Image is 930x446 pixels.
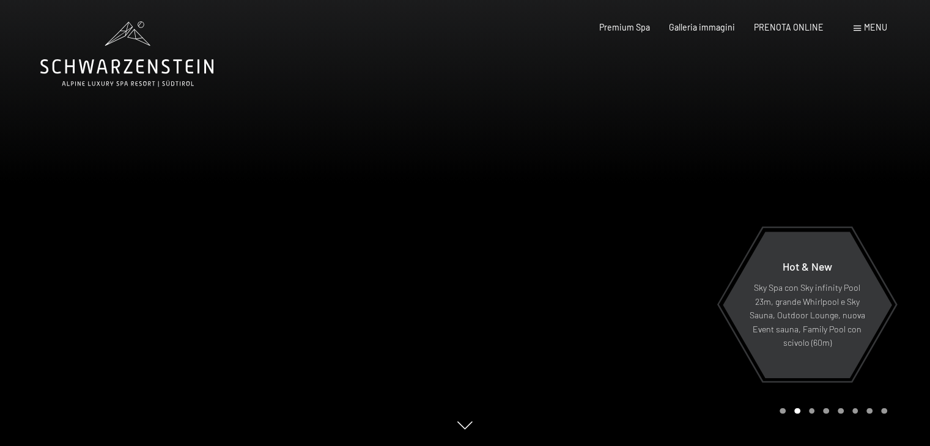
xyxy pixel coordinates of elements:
a: Hot & New Sky Spa con Sky infinity Pool 23m, grande Whirlpool e Sky Sauna, Outdoor Lounge, nuova ... [721,231,892,379]
div: Carousel Page 8 [881,408,887,414]
div: Carousel Page 7 [866,408,873,414]
span: Menu [864,22,887,32]
span: Hot & New [782,260,832,273]
div: Carousel Page 4 [823,408,829,414]
a: PRENOTA ONLINE [754,22,824,32]
div: Carousel Page 6 [852,408,858,414]
div: Carousel Page 2 (Current Slide) [794,408,800,414]
p: Sky Spa con Sky infinity Pool 23m, grande Whirlpool e Sky Sauna, Outdoor Lounge, nuova Event saun... [748,281,865,350]
a: Premium Spa [599,22,650,32]
a: Galleria immagini [669,22,735,32]
div: Carousel Pagination [775,408,887,414]
div: Carousel Page 1 [780,408,786,414]
div: Carousel Page 5 [838,408,844,414]
div: Carousel Page 3 [809,408,815,414]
